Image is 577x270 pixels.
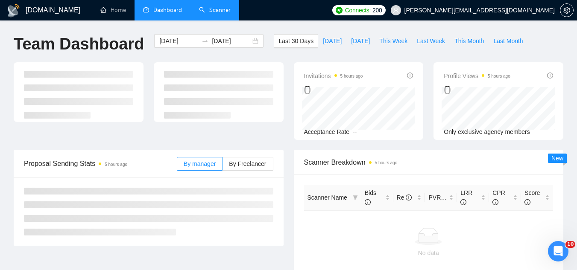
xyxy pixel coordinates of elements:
[454,36,484,46] span: This Month
[229,160,266,167] span: By Freelancer
[304,71,363,81] span: Invitations
[274,34,318,48] button: Last 30 Days
[407,73,413,78] span: info-circle
[460,189,472,206] span: LRR
[318,34,346,48] button: [DATE]
[100,6,126,14] a: homeHome
[346,34,375,48] button: [DATE]
[560,7,574,14] a: setting
[444,82,510,98] div: 0
[353,128,357,135] span: --
[524,189,540,206] span: Score
[202,38,208,44] span: to
[159,36,198,46] input: Start date
[524,199,530,205] span: info-circle
[340,74,363,78] time: 5 hours ago
[547,73,553,78] span: info-circle
[488,74,510,78] time: 5 hours ago
[24,158,177,169] span: Proposal Sending Stats
[551,155,563,162] span: New
[351,191,360,204] span: filter
[375,34,412,48] button: This Week
[353,195,358,200] span: filter
[444,71,510,81] span: Profile Views
[304,157,554,168] span: Scanner Breakdown
[428,194,448,201] span: PVR
[492,189,505,206] span: CPR
[548,241,568,261] iframe: Intercom live chat
[7,4,21,17] img: logo
[351,36,370,46] span: [DATE]
[153,6,182,14] span: Dashboard
[372,6,382,15] span: 200
[323,36,342,46] span: [DATE]
[199,6,231,14] a: searchScanner
[304,128,350,135] span: Acceptance Rate
[143,7,149,13] span: dashboard
[105,162,127,167] time: 5 hours ago
[489,34,527,48] button: Last Month
[345,6,371,15] span: Connects:
[14,34,144,54] h1: Team Dashboard
[304,82,363,98] div: 0
[450,34,489,48] button: This Month
[444,128,530,135] span: Only exclusive agency members
[560,3,574,17] button: setting
[393,7,399,13] span: user
[397,194,412,201] span: Re
[412,34,450,48] button: Last Week
[565,241,575,248] span: 10
[336,7,343,14] img: upwork-logo.png
[406,195,412,200] span: info-circle
[379,36,407,46] span: This Week
[212,36,251,46] input: End date
[202,38,208,44] span: swap-right
[417,36,445,46] span: Last Week
[308,194,347,201] span: Scanner Name
[375,160,398,165] time: 5 hours ago
[308,248,550,258] div: No data
[365,189,376,206] span: Bids
[278,36,313,46] span: Last 30 Days
[184,160,216,167] span: By manager
[492,199,498,205] span: info-circle
[365,199,371,205] span: info-circle
[460,199,466,205] span: info-circle
[493,36,523,46] span: Last Month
